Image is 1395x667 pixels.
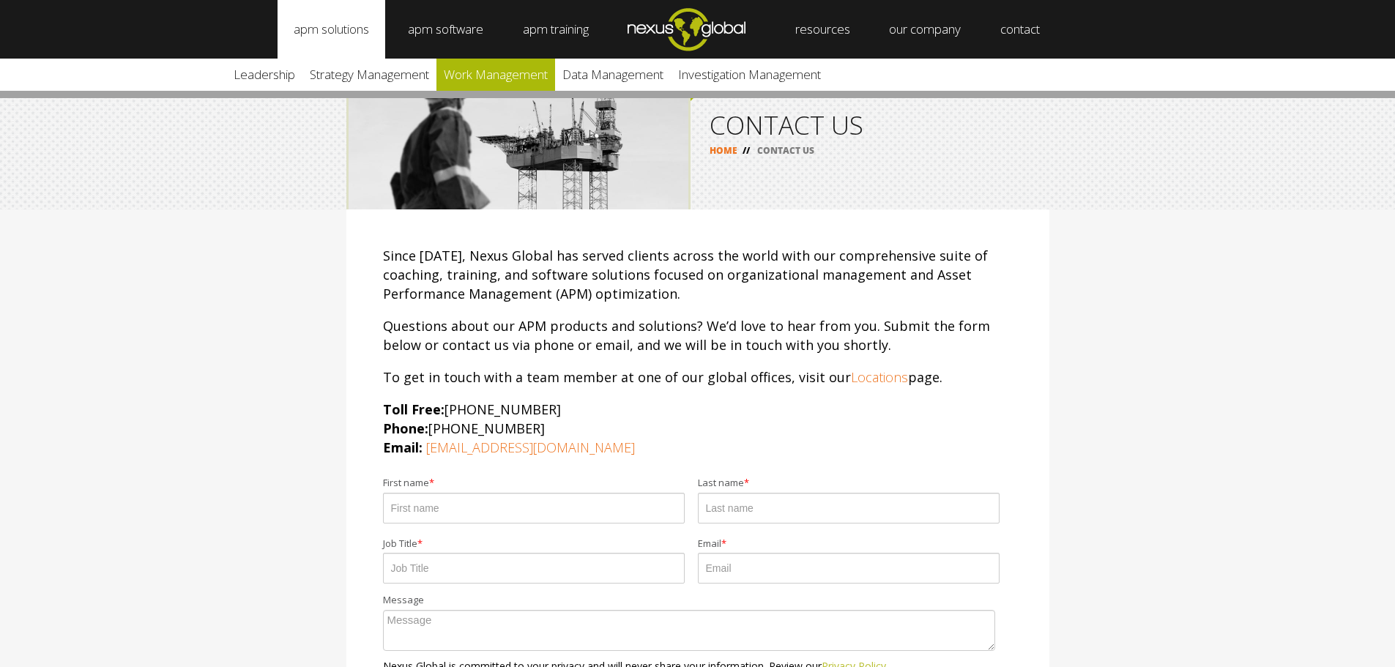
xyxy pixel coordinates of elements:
strong: Phone: [383,420,428,437]
strong: Toll Free: [383,400,444,418]
a: Strategy Management [302,59,436,91]
strong: Email: [383,439,423,456]
input: Job Title [383,553,685,584]
a: [EMAIL_ADDRESS][DOMAIN_NAME] [426,439,635,456]
span: Last name [698,477,744,489]
span: Job Title [383,538,417,550]
a: Work Management [436,59,555,91]
p: Since [DATE], Nexus Global has served clients across the world with our comprehensive suite of co... [383,246,1013,303]
a: Locations [851,368,908,386]
span: // [737,144,755,157]
h1: CONTACT US [710,112,1030,138]
span: Message [383,595,424,606]
input: Email [698,553,1000,584]
input: Last name [698,493,1000,523]
input: First name [383,493,685,523]
a: Leadership [226,59,302,91]
a: Data Management [555,59,671,91]
p: Questions about our APM products and solutions? We’d love to hear from you. Submit the form below... [383,316,1013,354]
span: First name [383,477,429,489]
a: Investigation Management [671,59,828,91]
p: To get in touch with a team member at one of our global offices, visit our page. [383,368,1013,387]
span: Email [698,538,721,550]
p: [PHONE_NUMBER] [PHONE_NUMBER] [383,400,1013,457]
a: HOME [710,144,737,157]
